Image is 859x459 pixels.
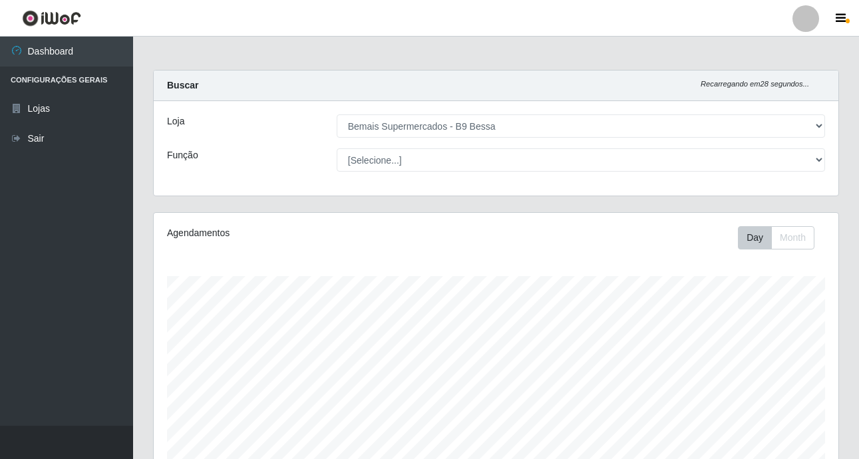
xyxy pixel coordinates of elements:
[738,226,814,249] div: First group
[167,148,198,162] label: Função
[771,226,814,249] button: Month
[738,226,825,249] div: Toolbar with button groups
[701,80,809,88] i: Recarregando em 28 segundos...
[167,114,184,128] label: Loja
[738,226,772,249] button: Day
[167,80,198,90] strong: Buscar
[167,226,430,240] div: Agendamentos
[22,10,81,27] img: CoreUI Logo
